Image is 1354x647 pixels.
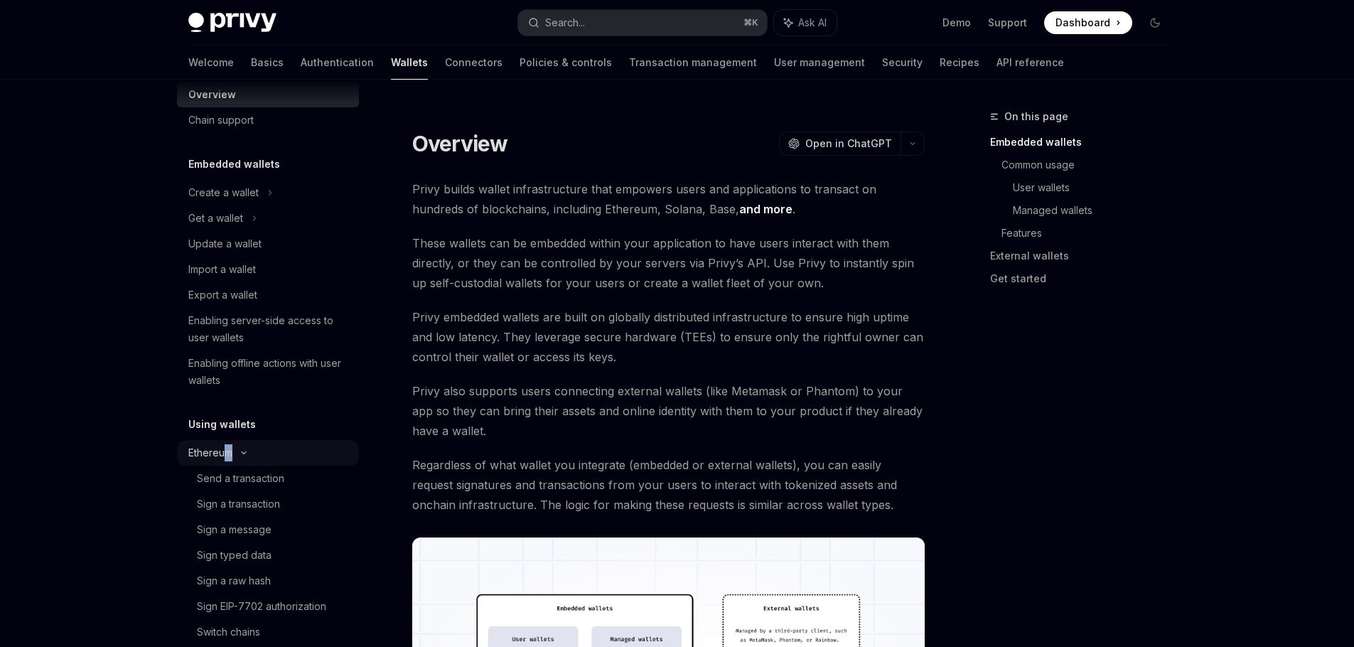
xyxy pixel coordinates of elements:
[188,416,256,433] h5: Using wallets
[188,312,350,346] div: Enabling server-side access to user wallets
[798,16,827,30] span: Ask AI
[177,257,359,282] a: Import a wallet
[1004,108,1068,125] span: On this page
[197,496,280,513] div: Sign a transaction
[1001,154,1178,176] a: Common usage
[251,46,284,80] a: Basics
[177,594,359,619] a: Sign EIP-7702 authorization
[177,568,359,594] a: Sign a raw hash
[805,137,892,151] span: Open in ChatGPT
[188,46,234,80] a: Welcome
[177,466,359,491] a: Send a transaction
[545,14,585,31] div: Search...
[188,235,262,252] div: Update a wallet
[942,16,971,30] a: Demo
[197,598,326,615] div: Sign EIP-7702 authorization
[990,131,1178,154] a: Embedded wallets
[940,46,979,80] a: Recipes
[990,245,1178,267] a: External wallets
[197,572,271,589] div: Sign a raw hash
[520,46,612,80] a: Policies & controls
[996,46,1064,80] a: API reference
[743,17,758,28] span: ⌘ K
[177,517,359,542] a: Sign a message
[301,46,374,80] a: Authentication
[445,46,503,80] a: Connectors
[412,179,925,219] span: Privy builds wallet infrastructure that empowers users and applications to transact on hundreds o...
[990,267,1178,290] a: Get started
[177,282,359,308] a: Export a wallet
[629,46,757,80] a: Transaction management
[739,202,792,217] a: and more
[391,46,428,80] a: Wallets
[188,287,257,304] div: Export a wallet
[177,542,359,568] a: Sign typed data
[188,261,256,278] div: Import a wallet
[177,619,359,645] a: Switch chains
[188,13,276,33] img: dark logo
[188,156,280,173] h5: Embedded wallets
[412,307,925,367] span: Privy embedded wallets are built on globally distributed infrastructure to ensure high uptime and...
[197,547,272,564] div: Sign typed data
[882,46,923,80] a: Security
[188,355,350,389] div: Enabling offline actions with user wallets
[188,184,259,201] div: Create a wallet
[188,210,243,227] div: Get a wallet
[177,308,359,351] a: Enabling server-side access to user wallets
[1055,16,1110,30] span: Dashboard
[412,381,925,441] span: Privy also supports users connecting external wallets (like Metamask or Phantom) to your app so t...
[1013,199,1178,222] a: Managed wallets
[197,521,272,538] div: Sign a message
[188,444,232,461] div: Ethereum
[177,491,359,517] a: Sign a transaction
[1001,222,1178,245] a: Features
[197,470,284,487] div: Send a transaction
[1013,176,1178,199] a: User wallets
[779,132,901,156] button: Open in ChatGPT
[412,455,925,515] span: Regardless of what wallet you integrate (embedded or external wallets), you can easily request si...
[177,351,359,393] a: Enabling offline actions with user wallets
[177,107,359,133] a: Chain support
[1044,11,1132,34] a: Dashboard
[412,131,508,156] h1: Overview
[197,624,260,641] div: Switch chains
[412,233,925,293] span: These wallets can be embedded within your application to have users interact with them directly, ...
[177,231,359,257] a: Update a wallet
[1144,11,1166,34] button: Toggle dark mode
[988,16,1027,30] a: Support
[188,112,254,129] div: Chain support
[774,46,865,80] a: User management
[774,10,837,36] button: Ask AI
[518,10,767,36] button: Search...⌘K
